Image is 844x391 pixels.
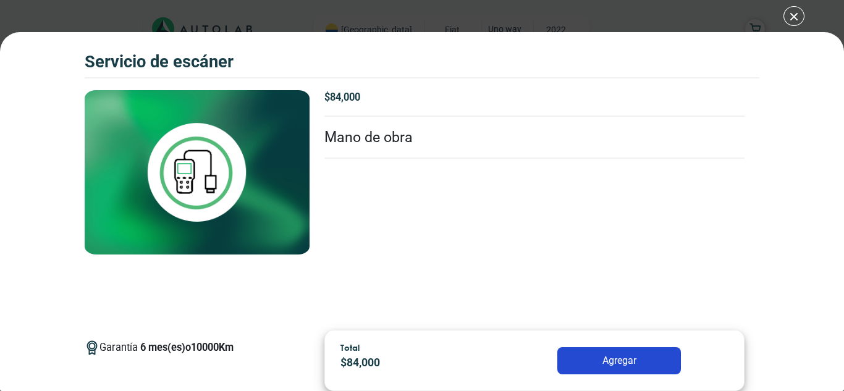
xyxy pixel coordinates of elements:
[140,340,234,356] p: 6 mes(es) o 10000 Km
[340,342,360,353] span: Total
[99,340,234,366] span: Garantía
[557,347,681,374] button: Agregar
[340,355,491,371] p: $ 84,000
[324,117,745,159] li: Mano de obra
[85,52,234,72] h3: Servicio de escáner
[324,90,745,106] p: $ 84,000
